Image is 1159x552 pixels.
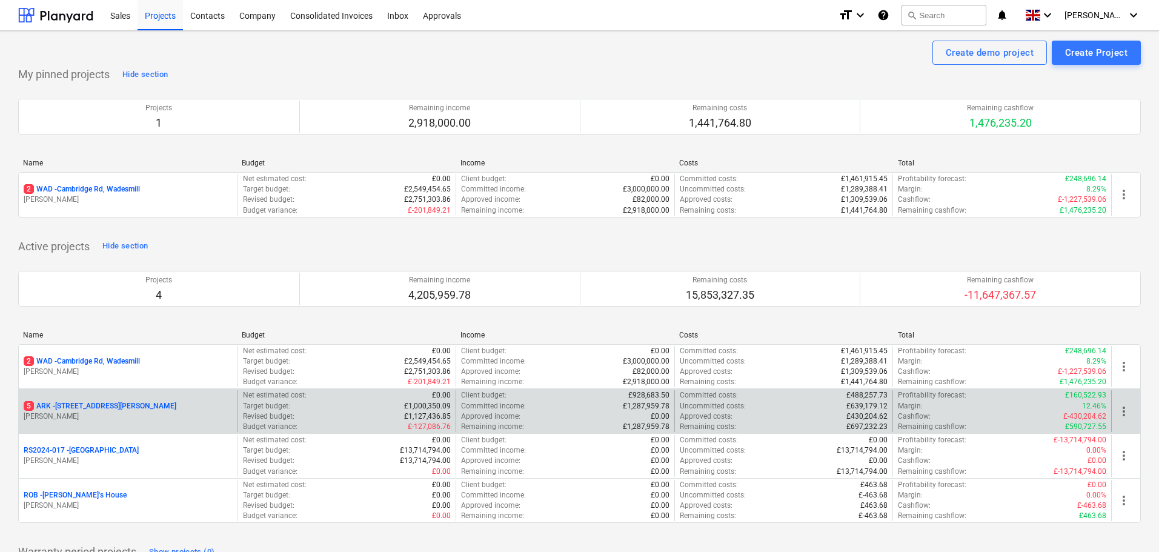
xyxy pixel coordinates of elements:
[24,184,140,195] p: WAD - Cambridge Rd, Wadesmill
[898,490,923,500] p: Margin :
[651,480,669,490] p: £0.00
[461,511,524,521] p: Remaining income :
[858,490,888,500] p: £-463.68
[679,331,888,339] div: Costs
[651,500,669,511] p: £0.00
[404,401,451,411] p: £1,000,350.09
[404,184,451,195] p: £2,549,454.65
[145,288,172,302] p: 4
[860,480,888,490] p: £463.68
[24,401,34,411] span: 5
[1086,445,1106,456] p: 0.00%
[461,480,506,490] p: Client budget :
[243,184,290,195] p: Target budget :
[680,367,732,377] p: Approved costs :
[680,184,746,195] p: Uncommitted costs :
[1117,359,1131,374] span: more_vert
[461,467,524,477] p: Remaining income :
[408,422,451,432] p: £-127,086.76
[651,490,669,500] p: £0.00
[680,422,736,432] p: Remaining costs :
[243,500,294,511] p: Revised budget :
[243,435,307,445] p: Net estimated cost :
[99,237,151,256] button: Hide section
[243,401,290,411] p: Target budget :
[24,445,139,456] p: RS2024-017 - [GEOGRAPHIC_DATA]
[24,367,233,377] p: [PERSON_NAME]
[846,422,888,432] p: £697,232.23
[651,467,669,477] p: £0.00
[461,184,526,195] p: Committed income :
[432,346,451,356] p: £0.00
[1117,448,1131,463] span: more_vert
[898,184,923,195] p: Margin :
[461,490,526,500] p: Committed income :
[243,195,294,205] p: Revised budget :
[404,356,451,367] p: £2,549,454.65
[24,356,34,366] span: 2
[432,390,451,401] p: £0.00
[243,456,294,466] p: Revised budget :
[841,367,888,377] p: £1,309,539.06
[432,480,451,490] p: £0.00
[898,480,966,490] p: Profitability forecast :
[651,456,669,466] p: £0.00
[461,500,520,511] p: Approved income :
[461,401,526,411] p: Committed income :
[24,456,233,466] p: [PERSON_NAME]
[408,288,471,302] p: 4,205,959.78
[461,174,506,184] p: Client budget :
[679,159,888,167] div: Costs
[841,377,888,387] p: £1,441,764.80
[898,390,966,401] p: Profitability forecast :
[1088,456,1106,466] p: £0.00
[1086,356,1106,367] p: 8.29%
[680,377,736,387] p: Remaining costs :
[898,331,1107,339] div: Total
[689,116,751,130] p: 1,441,764.80
[965,275,1036,285] p: Remaining cashflow
[461,377,524,387] p: Remaining income :
[18,239,90,254] p: Active projects
[1064,10,1125,20] span: [PERSON_NAME]
[243,390,307,401] p: Net estimated cost :
[651,174,669,184] p: £0.00
[623,356,669,367] p: £3,000,000.00
[461,356,526,367] p: Committed income :
[24,490,233,511] div: ROB -[PERSON_NAME]'s House[PERSON_NAME]
[680,490,746,500] p: Uncommitted costs :
[24,401,176,411] p: ARK - [STREET_ADDRESS][PERSON_NAME]
[24,195,233,205] p: [PERSON_NAME]
[1117,187,1131,202] span: more_vert
[432,174,451,184] p: £0.00
[23,159,232,167] div: Name
[1065,422,1106,432] p: £590,727.55
[243,174,307,184] p: Net estimated cost :
[1058,195,1106,205] p: £-1,227,539.06
[841,195,888,205] p: £1,309,539.06
[898,435,966,445] p: Profitability forecast :
[898,367,931,377] p: Cashflow :
[461,435,506,445] p: Client budget :
[408,116,471,130] p: 2,918,000.00
[680,467,736,477] p: Remaining costs :
[1077,500,1106,511] p: £-463.68
[242,331,451,339] div: Budget
[400,445,451,456] p: £13,714,794.00
[858,511,888,521] p: £-463.68
[1065,45,1127,61] div: Create Project
[400,456,451,466] p: £13,714,794.00
[243,356,290,367] p: Target budget :
[623,205,669,216] p: £2,918,000.00
[898,195,931,205] p: Cashflow :
[404,195,451,205] p: £2,751,303.86
[651,511,669,521] p: £0.00
[680,346,738,356] p: Committed costs :
[680,390,738,401] p: Committed costs :
[846,401,888,411] p: £639,179.12
[1098,494,1159,552] iframe: Chat Widget
[898,401,923,411] p: Margin :
[965,288,1036,302] p: -11,647,367.57
[145,275,172,285] p: Projects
